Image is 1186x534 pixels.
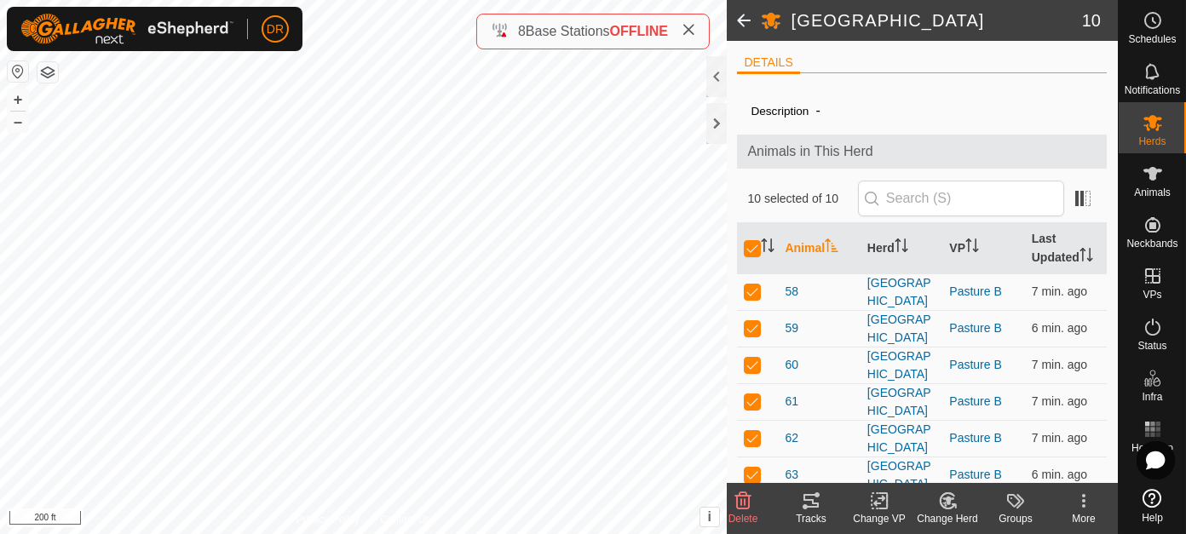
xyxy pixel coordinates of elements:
th: VP [942,223,1024,274]
span: Aug 19, 2025, 8:33 AM [1032,284,1087,298]
span: Notifications [1125,85,1180,95]
p-sorticon: Activate to sort [1079,250,1093,264]
div: More [1050,511,1118,526]
span: i [707,509,711,524]
span: Base Stations [526,24,610,38]
button: + [8,89,28,110]
div: Groups [982,511,1050,526]
a: Pasture B [949,431,1001,445]
p-sorticon: Activate to sort [965,241,979,255]
a: Privacy Policy [296,512,360,527]
p-sorticon: Activate to sort [895,241,908,255]
button: i [700,508,719,526]
span: Aug 19, 2025, 8:33 AM [1032,321,1087,335]
div: [GEOGRAPHIC_DATA] [867,274,936,310]
a: Pasture B [949,394,1001,408]
button: Map Layers [37,62,58,83]
a: Help [1119,482,1186,530]
span: Animals [1134,187,1171,198]
span: DR [267,20,284,38]
span: Aug 19, 2025, 8:33 AM [1032,358,1087,371]
p-sorticon: Activate to sort [825,241,838,255]
span: Delete [728,513,758,525]
span: Status [1137,341,1166,351]
span: 62 [785,429,798,447]
a: Contact Us [380,512,430,527]
h2: [GEOGRAPHIC_DATA] [792,10,1082,31]
a: Pasture B [949,284,1001,298]
li: DETAILS [737,54,799,74]
span: 60 [785,356,798,374]
a: Pasture B [949,321,1001,335]
th: Last Updated [1025,223,1107,274]
p-sorticon: Activate to sort [761,241,774,255]
div: [GEOGRAPHIC_DATA] [867,347,936,383]
a: Pasture B [949,358,1001,371]
span: 10 selected of 10 [747,190,857,208]
label: Description [751,105,809,118]
div: [GEOGRAPHIC_DATA] [867,311,936,347]
div: Tracks [777,511,845,526]
div: [GEOGRAPHIC_DATA] [867,384,936,420]
img: Gallagher Logo [20,14,233,44]
span: Aug 19, 2025, 8:33 AM [1032,431,1087,445]
span: Help [1142,513,1163,523]
span: 59 [785,319,798,337]
span: 8 [518,24,526,38]
span: Infra [1142,392,1162,402]
span: 10 [1082,8,1101,33]
span: Schedules [1128,34,1176,44]
span: Herds [1138,136,1166,146]
span: 58 [785,283,798,301]
div: [GEOGRAPHIC_DATA] [867,457,936,493]
button: Reset Map [8,61,28,82]
div: Change VP [845,511,913,526]
span: - [809,96,826,124]
span: Heatmap [1131,443,1173,453]
div: Change Herd [913,511,982,526]
div: [GEOGRAPHIC_DATA] [867,421,936,456]
th: Animal [778,223,860,274]
span: Aug 19, 2025, 8:33 AM [1032,394,1087,408]
span: Neckbands [1126,238,1177,249]
a: Pasture B [949,468,1001,481]
span: 61 [785,393,798,411]
span: Aug 19, 2025, 8:34 AM [1032,468,1087,481]
span: Animals in This Herd [747,141,1097,162]
span: 63 [785,466,798,484]
span: VPs [1143,290,1161,300]
th: Herd [861,223,942,274]
span: OFFLINE [610,24,668,38]
input: Search (S) [858,181,1064,216]
button: – [8,112,28,132]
